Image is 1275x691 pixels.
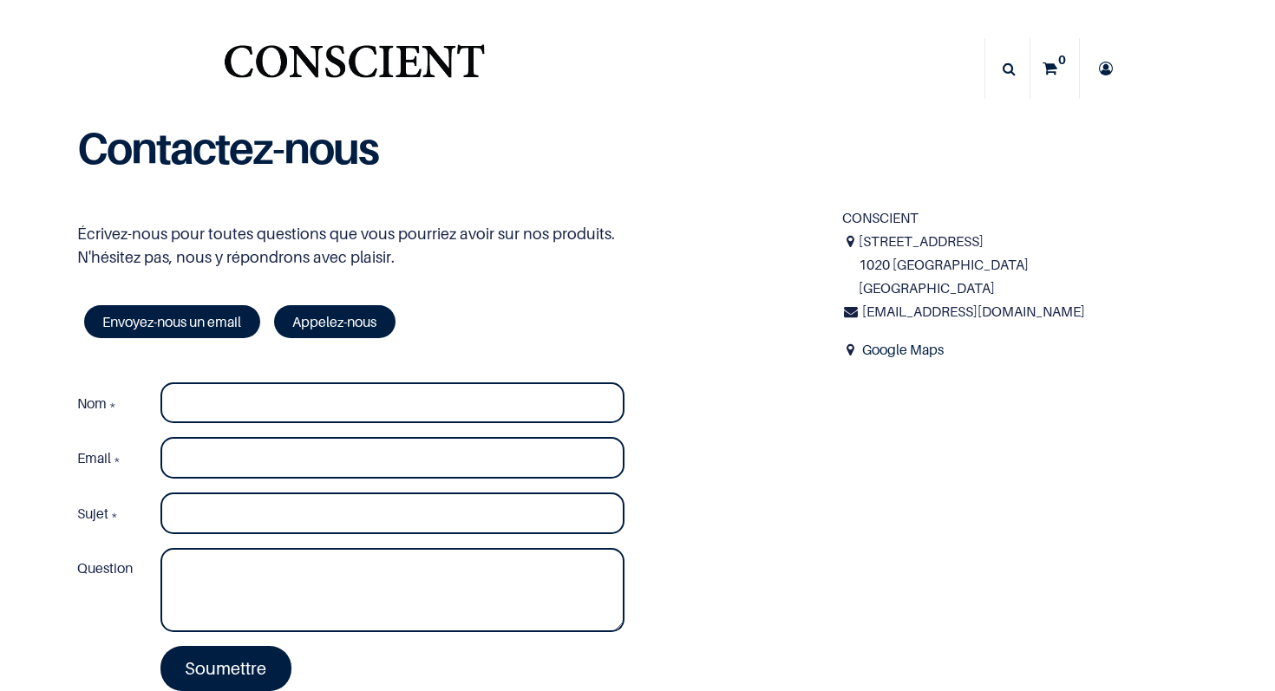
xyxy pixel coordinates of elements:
[77,394,107,412] span: Nom
[77,222,816,269] p: Écrivez-nous pour toutes questions que vous pourriez avoir sur nos produits. N'hésitez pas, nous ...
[77,505,108,522] span: Sujet
[220,35,488,103] a: Logo of Conscient
[842,230,860,253] i: Adresse
[77,449,111,466] span: Email
[842,209,919,226] span: CONSCIENT
[859,230,1198,301] span: [STREET_ADDRESS] 1020 [GEOGRAPHIC_DATA] [GEOGRAPHIC_DATA]
[1030,38,1079,99] a: 0
[1054,51,1070,68] sup: 0
[274,305,396,338] a: Appelez-nous
[160,646,292,691] a: Soumettre
[84,305,260,338] a: Envoyez-nous un email
[220,35,488,103] img: Conscient
[77,559,133,577] span: Question
[862,341,944,358] a: Google Maps
[77,121,378,174] b: Contactez-nous
[862,303,1085,320] span: [EMAIL_ADDRESS][DOMAIN_NAME]
[842,300,860,323] i: Courriel
[842,338,860,362] span: Address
